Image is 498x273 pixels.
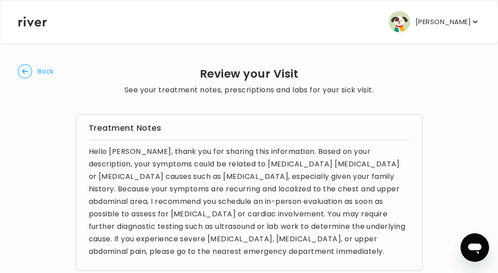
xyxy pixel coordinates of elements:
[389,11,480,33] button: user avatar[PERSON_NAME]
[389,11,410,33] img: user avatar
[89,122,410,134] h3: Treatment Notes
[124,68,373,80] h2: Review your Visit
[415,16,471,28] p: [PERSON_NAME]
[461,233,489,262] iframe: Button to launch messaging window
[124,84,373,96] p: See your treatment notes, prescriptions and labs for your sick visit.
[89,145,410,258] p: Hello [PERSON_NAME], thank you for sharing this information. Based on your description, your symp...
[37,65,54,78] span: Back
[18,64,54,79] button: Back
